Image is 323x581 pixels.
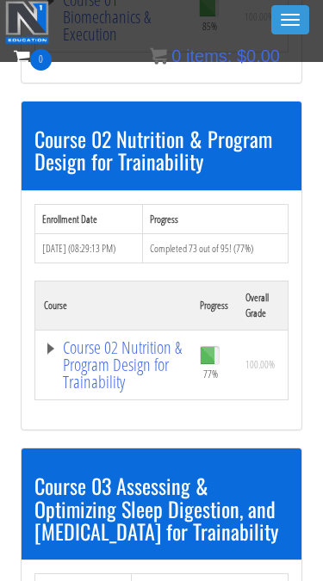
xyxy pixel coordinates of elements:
span: 77% [203,365,218,384]
a: Course 02 Nutrition & Program Design for Trainability [44,339,183,391]
th: Enrollment Date [35,204,143,233]
span: 0 [171,46,181,65]
a: 0 [14,45,52,68]
th: Progress [143,204,289,233]
bdi: 0.00 [237,46,280,65]
img: icon11.png [150,47,167,65]
td: [DATE] (08:29:13 PM) [35,233,143,263]
td: 100.00% [237,330,288,399]
h3: Course 02 Nutrition & Program Design for Trainability [34,127,289,173]
th: Overall Grade [237,281,288,330]
span: items: [186,46,232,65]
a: 0 items: $0.00 [150,46,280,65]
th: Progress [191,281,237,330]
h3: Course 03 Assessing & Optimizing Sleep Digestion, and [MEDICAL_DATA] for Trainability [34,474,289,542]
span: $ [237,46,246,65]
img: n1-education [5,1,49,44]
td: Completed 73 out of 95! (77%) [143,233,289,263]
span: 0 [30,49,52,71]
th: Course [35,281,192,330]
